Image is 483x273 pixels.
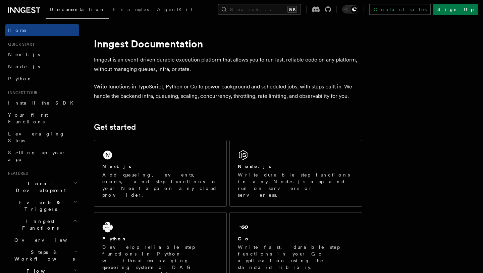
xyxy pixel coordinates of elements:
span: Quick start [5,42,35,47]
h2: Next.js [102,163,131,170]
button: Search...⌘K [218,4,301,15]
a: Home [5,24,79,36]
h2: Python [102,235,127,242]
a: Get started [94,122,136,132]
button: Steps & Workflows [12,246,79,265]
span: Inngest tour [5,90,38,95]
span: Inngest Functions [5,218,72,231]
button: Toggle dark mode [342,5,358,13]
span: Overview [14,237,84,243]
h2: Go [238,235,250,242]
a: AgentKit [153,2,197,18]
span: Leveraging Steps [8,131,65,143]
a: Python [5,73,79,85]
button: Inngest Functions [5,215,79,234]
span: Next.js [8,52,40,57]
kbd: ⌘K [287,6,297,13]
span: AgentKit [157,7,193,12]
a: Node.jsWrite durable step functions in any Node.js app and run on servers or serverless. [229,140,362,207]
a: Node.js [5,61,79,73]
p: Write functions in TypeScript, Python or Go to power background and scheduled jobs, with steps bu... [94,82,362,101]
p: Write durable step functions in any Node.js app and run on servers or serverless. [238,171,354,198]
p: Add queueing, events, crons, and step functions to your Next app on any cloud provider. [102,171,218,198]
p: Write fast, durable step functions in your Go application using the standard library. [238,244,354,271]
h2: Node.js [238,163,271,170]
a: Sign Up [433,4,478,15]
a: Overview [12,234,79,246]
a: Install the SDK [5,97,79,109]
a: Leveraging Steps [5,128,79,147]
span: Home [8,27,27,34]
a: Your first Functions [5,109,79,128]
span: Local Development [5,180,73,194]
span: Documentation [50,7,105,12]
a: Examples [109,2,153,18]
a: Next.jsAdd queueing, events, crons, and step functions to your Next app on any cloud provider. [94,140,227,207]
button: Local Development [5,178,79,196]
span: Python [8,76,33,81]
h1: Inngest Documentation [94,38,362,50]
button: Events & Triggers [5,196,79,215]
a: Contact sales [369,4,431,15]
a: Next.js [5,48,79,61]
span: Your first Functions [8,112,48,124]
span: Node.js [8,64,40,69]
a: Setting up your app [5,147,79,165]
span: Examples [113,7,149,12]
span: Setting up your app [8,150,66,162]
span: Steps & Workflows [12,249,75,262]
span: Install the SDK [8,100,77,106]
span: Features [5,171,28,176]
span: Events & Triggers [5,199,73,212]
p: Inngest is an event-driven durable execution platform that allows you to run fast, reliable code ... [94,55,362,74]
a: Documentation [46,2,109,19]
